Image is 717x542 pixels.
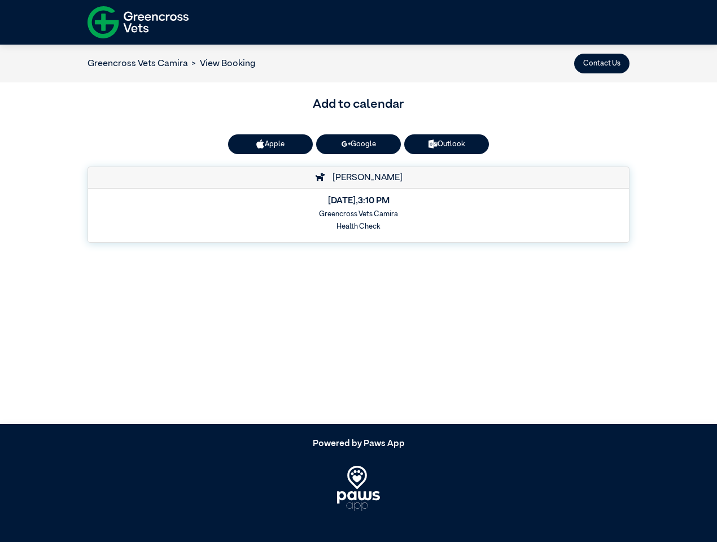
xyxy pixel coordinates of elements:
nav: breadcrumb [88,57,255,71]
img: PawsApp [337,466,381,511]
li: View Booking [188,57,255,71]
a: Greencross Vets Camira [88,59,188,68]
a: Outlook [404,134,489,154]
h3: Add to calendar [88,95,629,115]
span: [PERSON_NAME] [327,173,403,182]
h6: Health Check [95,222,622,231]
h6: Greencross Vets Camira [95,210,622,218]
button: Contact Us [574,54,629,73]
img: f-logo [88,3,189,42]
h5: Powered by Paws App [88,439,629,449]
button: Apple [228,134,313,154]
h5: [DATE] , 3:10 PM [95,196,622,207]
a: Google [316,134,401,154]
